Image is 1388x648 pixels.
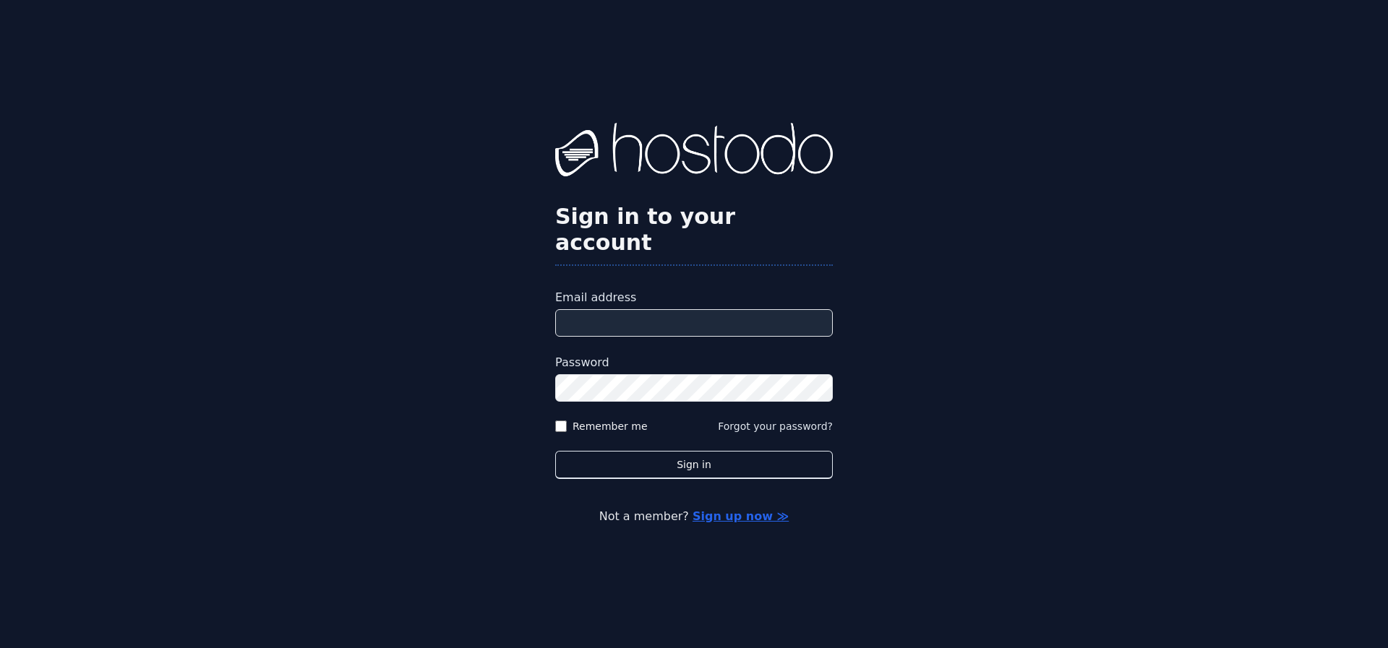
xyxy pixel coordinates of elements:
img: Hostodo [555,123,833,181]
label: Password [555,354,833,371]
label: Remember me [573,419,648,433]
button: Forgot your password? [718,419,833,433]
h2: Sign in to your account [555,204,833,256]
p: Not a member? [69,508,1319,525]
label: Email address [555,289,833,306]
a: Sign up now ≫ [693,509,789,523]
button: Sign in [555,451,833,479]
